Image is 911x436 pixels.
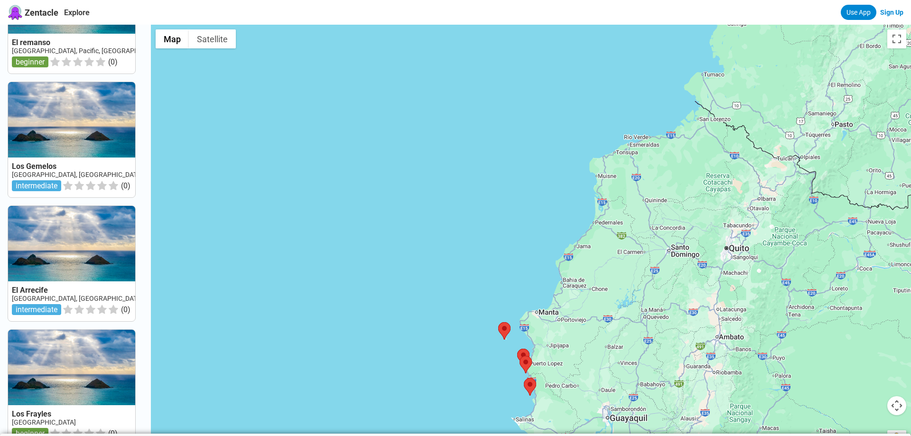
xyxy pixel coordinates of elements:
[841,5,876,20] a: Use App
[25,8,58,18] span: Zentacle
[156,29,189,48] button: Show street map
[64,8,90,17] a: Explore
[887,396,906,415] button: Map camera controls
[8,5,58,20] a: Zentacle logoZentacle
[8,5,23,20] img: Zentacle logo
[887,29,906,48] button: Toggle fullscreen view
[880,9,903,16] a: Sign Up
[189,29,236,48] button: Show satellite imagery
